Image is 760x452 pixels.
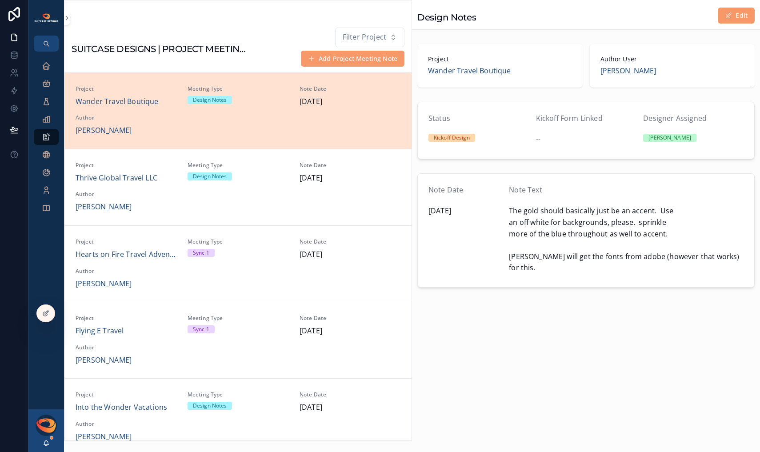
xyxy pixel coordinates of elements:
a: ProjectFlying E TravelMeeting TypeSync 1Note Date[DATE]Author[PERSON_NAME] [65,302,412,378]
a: Wander Travel Boutique [76,96,159,108]
span: [DATE] [428,205,502,217]
span: Project [76,315,177,322]
div: Design Notes [193,172,227,180]
span: Author User [600,55,744,64]
span: Filter Project [343,32,386,43]
img: App logo [34,13,59,23]
span: Author [76,191,177,198]
div: Sync 1 [193,249,209,257]
span: Author [76,344,177,351]
span: Project [428,55,572,64]
span: Meeting Type [188,315,289,322]
a: Into the Wonder Vacations [76,402,167,413]
span: Note Text [509,185,542,195]
div: Design Notes [193,402,227,410]
a: [PERSON_NAME] [76,431,132,443]
span: Designer Assigned [643,113,707,123]
a: [PERSON_NAME] [76,201,132,213]
a: [PERSON_NAME] [76,278,132,290]
h1: SUITCASE DESIGNS | PROJECT MEETING NOTES [72,43,247,55]
h1: Design Notes [417,11,476,24]
a: [PERSON_NAME] [76,125,132,136]
span: Project [76,162,177,169]
button: Add Project Meeting Note [301,51,404,67]
a: Thrive Global Travel LLC [76,172,157,184]
span: Note Date [300,315,401,322]
span: Status [428,113,450,123]
span: Meeting Type [188,85,289,92]
span: Author [76,268,177,275]
div: Sync 1 [193,325,209,333]
span: [DATE] [300,172,401,184]
a: ProjectWander Travel BoutiqueMeeting TypeDesign NotesNote Date[DATE]Author[PERSON_NAME] [65,73,412,149]
a: Hearts on Fire Travel Adventures [76,249,177,260]
button: Select Button [335,28,404,47]
a: Flying E Travel [76,325,124,337]
a: ProjectThrive Global Travel LLCMeeting TypeDesign NotesNote Date[DATE]Author[PERSON_NAME] [65,149,412,225]
span: [DATE] [300,249,401,260]
span: Note Date [428,185,463,195]
div: [PERSON_NAME] [648,134,691,142]
span: Note Date [300,85,401,92]
a: [PERSON_NAME] [600,65,656,77]
span: -- [536,134,540,145]
span: Note Date [300,162,401,169]
span: Note Date [300,238,401,245]
span: The gold should basically just be an accent. Use an off white for backgrounds, please. sprinkle m... [509,205,744,274]
span: Project [76,391,177,398]
div: Kickoff Design [434,134,470,142]
span: Meeting Type [188,391,289,398]
div: Design Notes [193,96,227,104]
span: Kickoff Form Linked [536,113,603,123]
span: Author [76,114,177,121]
span: [DATE] [300,96,401,108]
span: Project [76,238,177,245]
a: ProjectHearts on Fire Travel AdventuresMeeting TypeSync 1Note Date[DATE]Author[PERSON_NAME] [65,225,412,302]
span: Author [76,420,177,428]
a: Wander Travel Boutique [428,65,511,77]
button: Edit [718,8,755,24]
div: scrollable content [28,52,64,228]
span: Project [76,85,177,92]
span: Meeting Type [188,238,289,245]
span: Note Date [300,391,401,398]
span: [DATE] [300,325,401,337]
a: [PERSON_NAME] [76,355,132,366]
span: Meeting Type [188,162,289,169]
span: [DATE] [300,402,401,413]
